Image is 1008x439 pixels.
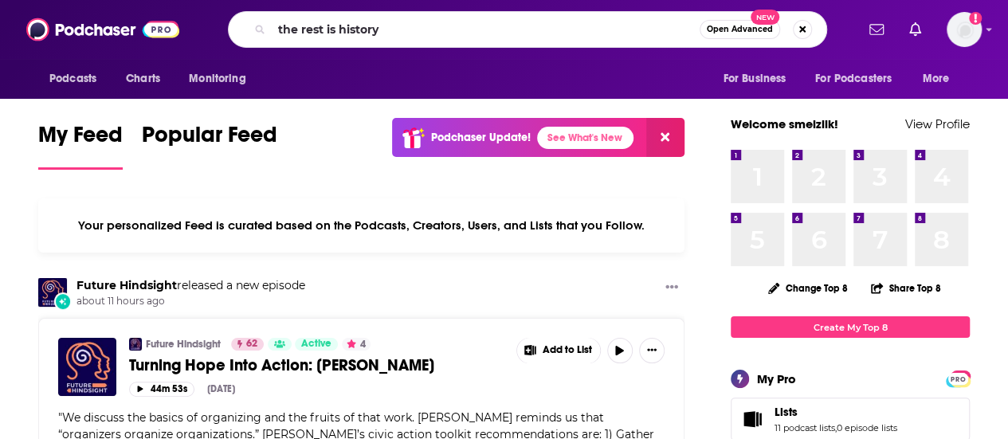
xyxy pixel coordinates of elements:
[38,121,123,170] a: My Feed
[712,64,806,94] button: open menu
[146,338,221,351] a: Future Hindsight
[757,371,796,386] div: My Pro
[751,10,779,25] span: New
[76,278,177,292] a: Future Hindsight
[142,121,277,170] a: Popular Feed
[129,355,505,375] a: Turning Hope Into Action: [PERSON_NAME]
[38,64,117,94] button: open menu
[775,422,835,433] a: 11 podcast lists
[126,68,160,90] span: Charts
[178,64,266,94] button: open menu
[54,292,72,310] div: New Episode
[759,278,857,298] button: Change Top 8
[129,382,194,397] button: 44m 53s
[129,338,142,351] img: Future Hindsight
[189,68,245,90] span: Monitoring
[948,373,967,385] span: PRO
[835,422,837,433] span: ,
[863,16,890,43] a: Show notifications dropdown
[837,422,897,433] a: 0 episode lists
[38,198,684,253] div: Your personalized Feed is curated based on the Podcasts, Creators, Users, and Lists that you Follow.
[543,344,592,356] span: Add to List
[301,336,331,352] span: Active
[129,355,434,375] span: Turning Hope Into Action: [PERSON_NAME]
[903,16,928,43] a: Show notifications dropdown
[736,408,768,430] a: Lists
[342,338,371,351] button: 4
[231,338,264,351] a: 62
[272,17,700,42] input: Search podcasts, credits, & more...
[246,336,257,352] span: 62
[923,68,950,90] span: More
[38,121,123,158] span: My Feed
[947,12,982,47] img: User Profile
[815,68,892,90] span: For Podcasters
[775,405,798,419] span: Lists
[947,12,982,47] span: Logged in as smeizlik
[142,121,277,158] span: Popular Feed
[969,12,982,25] svg: Add a profile image
[707,25,773,33] span: Open Advanced
[207,383,235,394] div: [DATE]
[49,68,96,90] span: Podcasts
[38,278,67,307] img: Future Hindsight
[26,14,179,45] img: Podchaser - Follow, Share and Rate Podcasts
[775,405,897,419] a: Lists
[228,11,827,48] div: Search podcasts, credits, & more...
[723,68,786,90] span: For Business
[537,127,633,149] a: See What's New
[76,295,305,308] span: about 11 hours ago
[116,64,170,94] a: Charts
[295,338,338,351] a: Active
[659,278,684,298] button: Show More Button
[431,131,531,144] p: Podchaser Update!
[731,116,838,131] a: Welcome smeizlik!
[870,272,942,304] button: Share Top 8
[731,316,970,338] a: Create My Top 8
[905,116,970,131] a: View Profile
[948,372,967,384] a: PRO
[639,338,665,363] button: Show More Button
[517,338,600,363] button: Show More Button
[912,64,970,94] button: open menu
[700,20,780,39] button: Open AdvancedNew
[947,12,982,47] button: Show profile menu
[58,338,116,396] img: Turning Hope Into Action: Michael Ansara
[805,64,915,94] button: open menu
[76,278,305,293] h3: released a new episode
